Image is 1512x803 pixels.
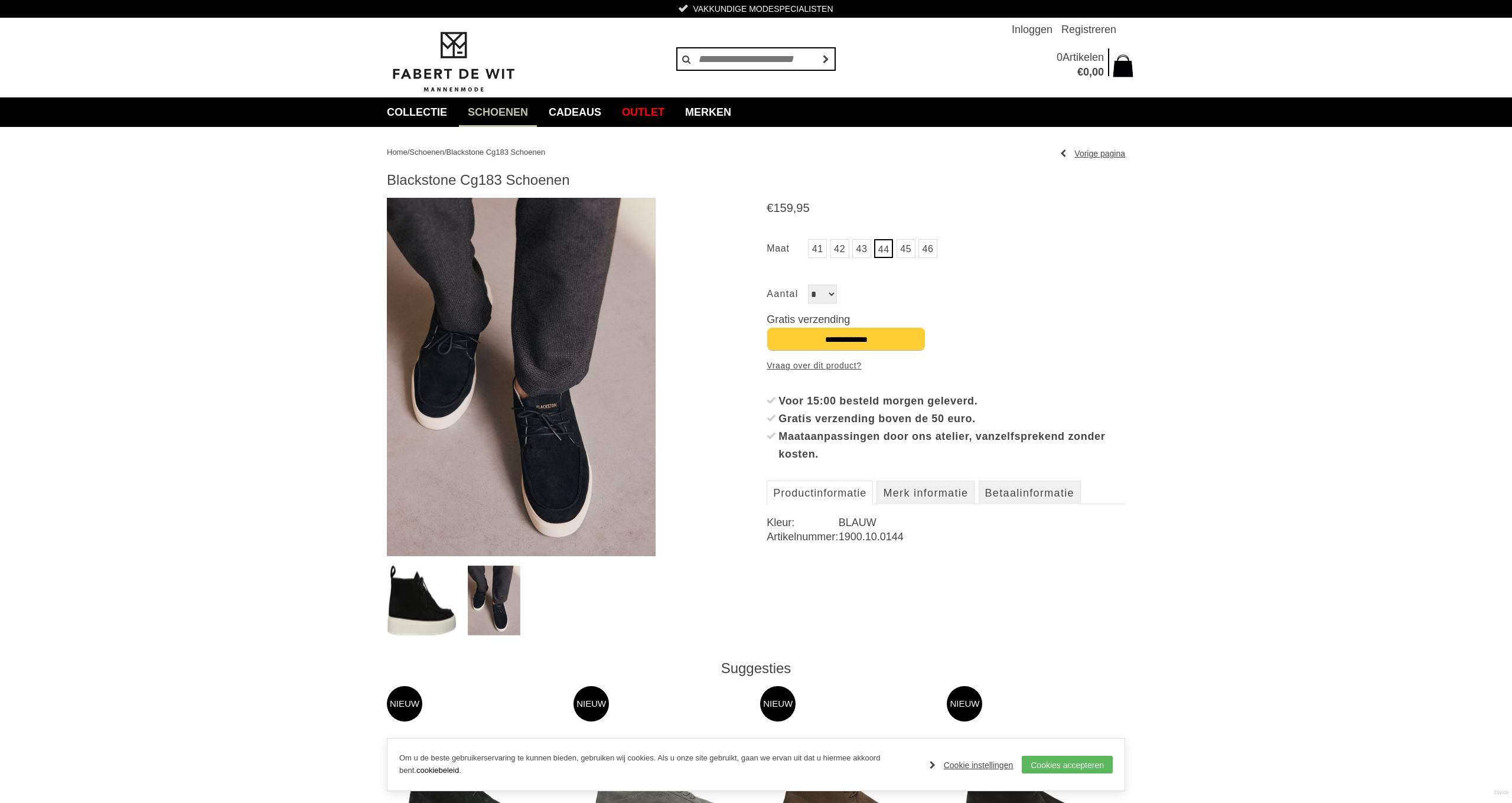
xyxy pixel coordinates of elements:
span: € [1077,66,1083,78]
a: 45 [897,239,915,258]
span: / [444,148,447,156]
a: 46 [918,239,937,258]
a: Outlet [613,97,673,127]
div: Suggesties [387,660,1125,677]
img: blackstone-cg183-schoenen [387,566,456,635]
img: blackstone-cg183-schoenen [468,566,520,635]
a: Merken [676,97,740,127]
a: Home [387,148,408,156]
a: 42 [830,239,849,258]
label: Aantal [767,285,808,303]
span: 159 [773,201,793,214]
a: Divide [1494,785,1509,800]
span: / [408,148,410,156]
img: Fabert de Wit [387,30,520,94]
dt: Artikelnummer: [767,530,838,544]
span: 0 [1057,51,1063,63]
ul: Maat [767,239,1125,261]
p: Om u de beste gebruikerservaring te kunnen bieden, gebruiken wij cookies. Als u onze site gebruik... [399,752,918,777]
a: Schoenen [409,148,444,156]
span: 00 [1092,66,1104,78]
dt: Kleur: [767,515,838,530]
img: Blackstone Cg183 Schoenen [387,198,656,556]
span: , [1089,66,1092,78]
span: € [767,201,773,214]
div: Gratis verzending boven de 50 euro. [778,410,1125,427]
a: collectie [378,97,456,127]
a: Vraag over dit product? [767,357,861,374]
li: Maataanpassingen door ons atelier, vanzelfsprekend zonder kosten. [767,427,1125,463]
dd: BLAUW [839,515,1125,530]
a: Productinformatie [767,481,873,504]
span: 95 [796,201,809,214]
span: 0 [1083,66,1089,78]
a: 41 [808,239,827,258]
a: cookiebeleid [416,766,459,775]
dd: 1900.10.0144 [839,530,1125,544]
a: Vorige pagina [1060,145,1125,162]
a: Cookies accepteren [1022,756,1113,773]
a: 43 [852,239,871,258]
a: Cadeaus [540,97,610,127]
span: Artikelen [1063,51,1104,63]
a: Registreren [1061,18,1116,41]
a: Merk informatie [876,481,975,504]
h1: Blackstone Cg183 Schoenen [387,171,1125,189]
a: Schoenen [459,97,537,127]
a: Betaalinformatie [979,481,1081,504]
a: Cookie instellingen [930,756,1014,774]
span: , [793,201,797,214]
span: Gratis verzending [767,314,850,325]
a: 44 [874,239,893,258]
a: Blackstone Cg183 Schoenen [447,148,546,156]
div: Voor 15:00 besteld morgen geleverd. [778,392,1125,410]
a: Inloggen [1012,18,1052,41]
